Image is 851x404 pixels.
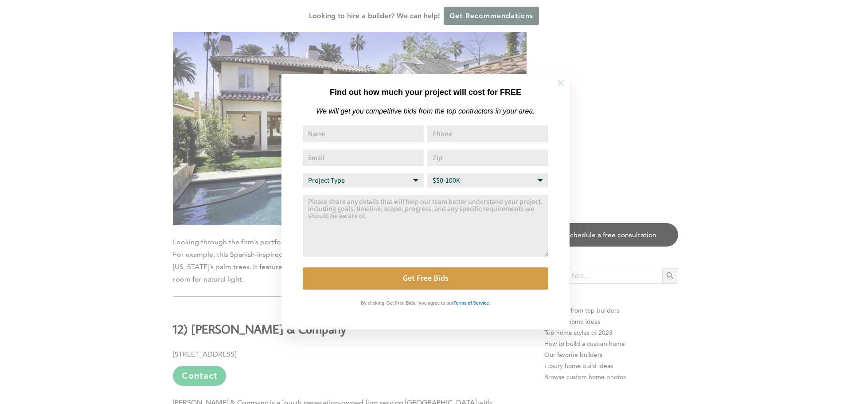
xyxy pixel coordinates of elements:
strong: . [489,301,490,306]
textarea: Comment or Message [303,195,548,257]
input: Email Address [303,149,424,166]
strong: Find out how much your project will cost for FREE [330,88,521,97]
input: Name [303,126,424,142]
input: Zip [427,149,548,166]
input: Phone [427,126,548,142]
a: Terms of Service [453,298,489,306]
button: Close [545,67,576,98]
strong: Terms of Service [453,301,489,306]
select: Budget Range [427,173,548,188]
strong: By clicking 'Get Free Bids,' you agree to our [361,301,453,306]
em: We will get you competitive bids from the top contractors in your area. [316,107,535,115]
iframe: Drift Widget Chat Controller [681,340,840,393]
select: Project Type [303,173,424,188]
button: Get Free Bids [303,267,548,290]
